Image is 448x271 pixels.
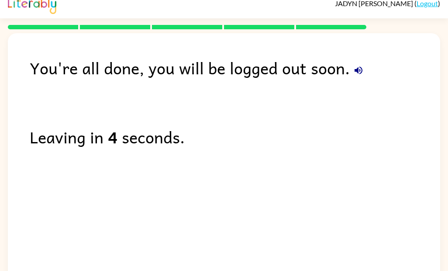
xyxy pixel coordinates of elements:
div: Leaving in seconds. [30,124,440,149]
div: You're all done, you will be logged out soon. [30,55,440,80]
b: 4 [108,124,117,149]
